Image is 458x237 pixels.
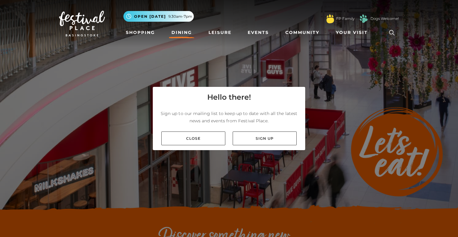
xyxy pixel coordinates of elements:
[161,131,225,145] a: Close
[283,27,322,38] a: Community
[206,27,234,38] a: Leisure
[233,131,297,145] a: Sign up
[169,27,194,38] a: Dining
[370,16,399,21] a: Dogs Welcome!
[158,110,300,124] p: Sign up to our mailing list to keep up to date with all the latest news and events from Festival ...
[245,27,271,38] a: Events
[59,11,105,36] img: Festival Place Logo
[336,29,368,36] span: Your Visit
[123,11,194,22] button: Open [DATE] 9.30am-7pm
[336,16,355,21] a: FP Family
[333,27,373,38] a: Your Visit
[207,92,251,103] h4: Hello there!
[123,27,157,38] a: Shopping
[134,14,166,19] span: Open [DATE]
[168,14,192,19] span: 9.30am-7pm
